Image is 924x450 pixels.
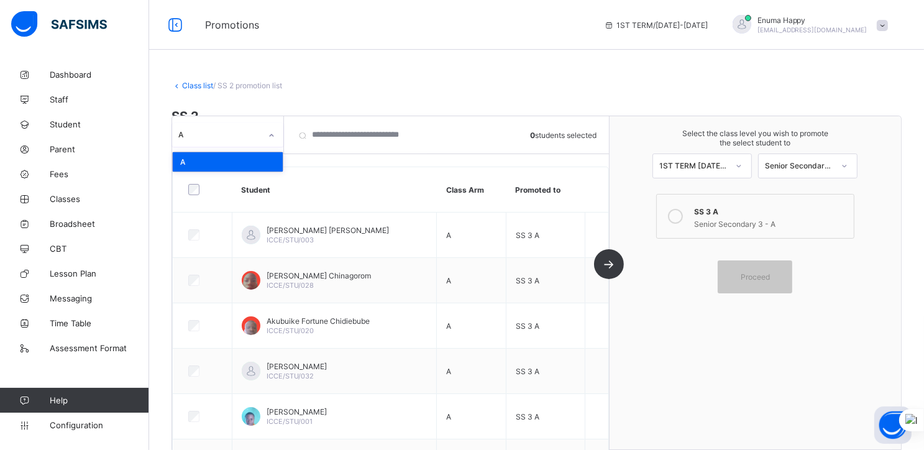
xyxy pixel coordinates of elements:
[516,276,539,285] span: SS 3 A
[757,26,867,34] span: [EMAIL_ADDRESS][DOMAIN_NAME]
[741,272,770,282] span: Proceed
[765,162,833,171] div: Senior Secondary 3
[446,231,451,240] span: A
[11,11,107,37] img: safsims
[516,231,539,240] span: SS 3 A
[232,167,437,213] th: Student
[267,417,313,426] span: ICCE/STU/001
[530,131,535,140] b: 0
[50,318,149,328] span: Time Table
[267,372,314,380] span: ICCE/STU/032
[516,412,539,421] span: SS 3 A
[720,15,894,35] div: EnumaHappy
[437,167,506,213] th: Class Arm
[182,81,213,90] a: Class list
[205,19,585,31] span: Promotions
[50,70,149,80] span: Dashboard
[446,367,451,376] span: A
[694,204,847,216] div: SS 3 A
[50,144,149,154] span: Parent
[267,407,327,416] span: [PERSON_NAME]
[874,406,912,444] button: Open asap
[604,21,708,30] span: session/term information
[446,321,451,331] span: A
[267,281,314,290] span: ICCE/STU/028
[50,343,149,353] span: Assessment Format
[267,226,389,235] span: [PERSON_NAME] [PERSON_NAME]
[757,16,867,25] span: Enuma Happy
[267,362,327,371] span: [PERSON_NAME]
[178,131,261,140] div: A
[50,269,149,278] span: Lesson Plan
[50,169,149,179] span: Fees
[516,367,539,376] span: SS 3 A
[50,194,149,204] span: Classes
[50,94,149,104] span: Staff
[213,81,282,90] span: / SS 2 promotion list
[267,316,370,326] span: Akubuike Fortune Chidiebube
[173,152,283,172] div: A
[446,412,451,421] span: A
[50,420,149,430] span: Configuration
[622,129,889,147] span: Select the class level you wish to promote the select student to
[50,219,149,229] span: Broadsheet
[516,321,539,331] span: SS 3 A
[694,216,847,229] div: Senior Secondary 3 - A
[50,395,149,405] span: Help
[446,276,451,285] span: A
[267,271,371,280] span: [PERSON_NAME] Chinagorom
[506,167,585,213] th: Promoted to
[659,162,728,171] div: 1ST TERM [DATE]-[DATE]
[267,236,314,244] span: ICCE/STU/003
[530,131,597,140] span: students selected
[50,293,149,303] span: Messaging
[50,119,149,129] span: Student
[50,244,149,254] span: CBT
[267,326,314,335] span: ICCE/STU/020
[172,109,902,124] span: SS 2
